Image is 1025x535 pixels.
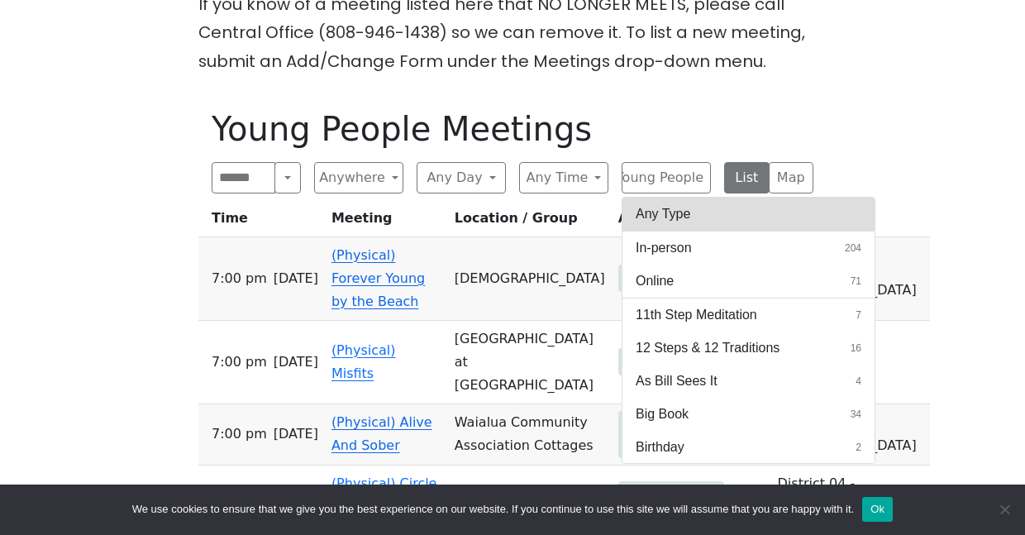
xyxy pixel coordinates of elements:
button: Young People [622,162,711,193]
span: As Bill Sees It [636,371,717,391]
span: [DATE] [274,423,318,446]
span: 71 results [851,274,861,289]
button: 11th Step Meditation7 results [622,299,875,332]
span: 204 results [845,241,861,256]
span: 16 results [851,341,861,356]
span: 2 results [856,440,861,455]
td: [DEMOGRAPHIC_DATA] [448,466,612,526]
span: No [996,501,1013,518]
div: Young People [622,197,875,465]
span: In-person [636,238,692,258]
a: (Physical) Alive And Sober [331,414,432,453]
td: District 04 - Windward [771,466,930,526]
button: Map [769,162,814,193]
button: Anywhere [314,162,403,193]
button: Any Type [622,198,875,231]
button: Search [274,162,301,193]
span: Big Book [636,404,689,424]
span: 4 results [856,374,861,389]
span: 7 results [856,308,861,322]
td: Waialua Community Association Cottages [448,404,612,466]
button: Any Time [519,162,608,193]
span: Birthday [636,437,684,457]
td: [DEMOGRAPHIC_DATA] [448,237,612,321]
th: Time [198,207,325,237]
span: 11th Step Meditation [636,305,757,325]
th: Address [612,207,771,237]
span: 12 Steps & 12 Traditions [636,338,779,358]
h1: Young People Meetings [212,109,813,149]
td: [GEOGRAPHIC_DATA] at [GEOGRAPHIC_DATA] [448,321,612,404]
button: Ok [862,497,893,522]
span: 7:00 PM [212,267,267,290]
button: As Bill Sees It4 results [622,365,875,398]
a: (Physical) Forever Young by the Beach [331,247,425,309]
button: 12 Steps & 12 Traditions16 results [622,332,875,365]
button: In-person204 results [622,232,875,265]
span: 7:00 PM [212,423,267,446]
button: List [724,162,770,193]
span: 34 results [851,407,861,422]
button: Online71 results [622,265,875,298]
input: Search [212,162,275,193]
span: Online [636,271,674,291]
span: [DATE] [274,351,318,374]
th: Location / Group [448,207,612,237]
th: Meeting [325,207,448,237]
span: 7:00 PM [212,351,267,374]
button: Any Day [417,162,506,193]
button: Big Book34 results [622,398,875,431]
span: [DATE] [274,267,318,290]
a: (Physical) Misfits [331,342,396,381]
a: (Physical) Circle Jerks [331,475,437,514]
span: We use cookies to ensure that we give you the best experience on our website. If you continue to ... [132,501,854,518]
button: Birthday2 results [622,431,875,464]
